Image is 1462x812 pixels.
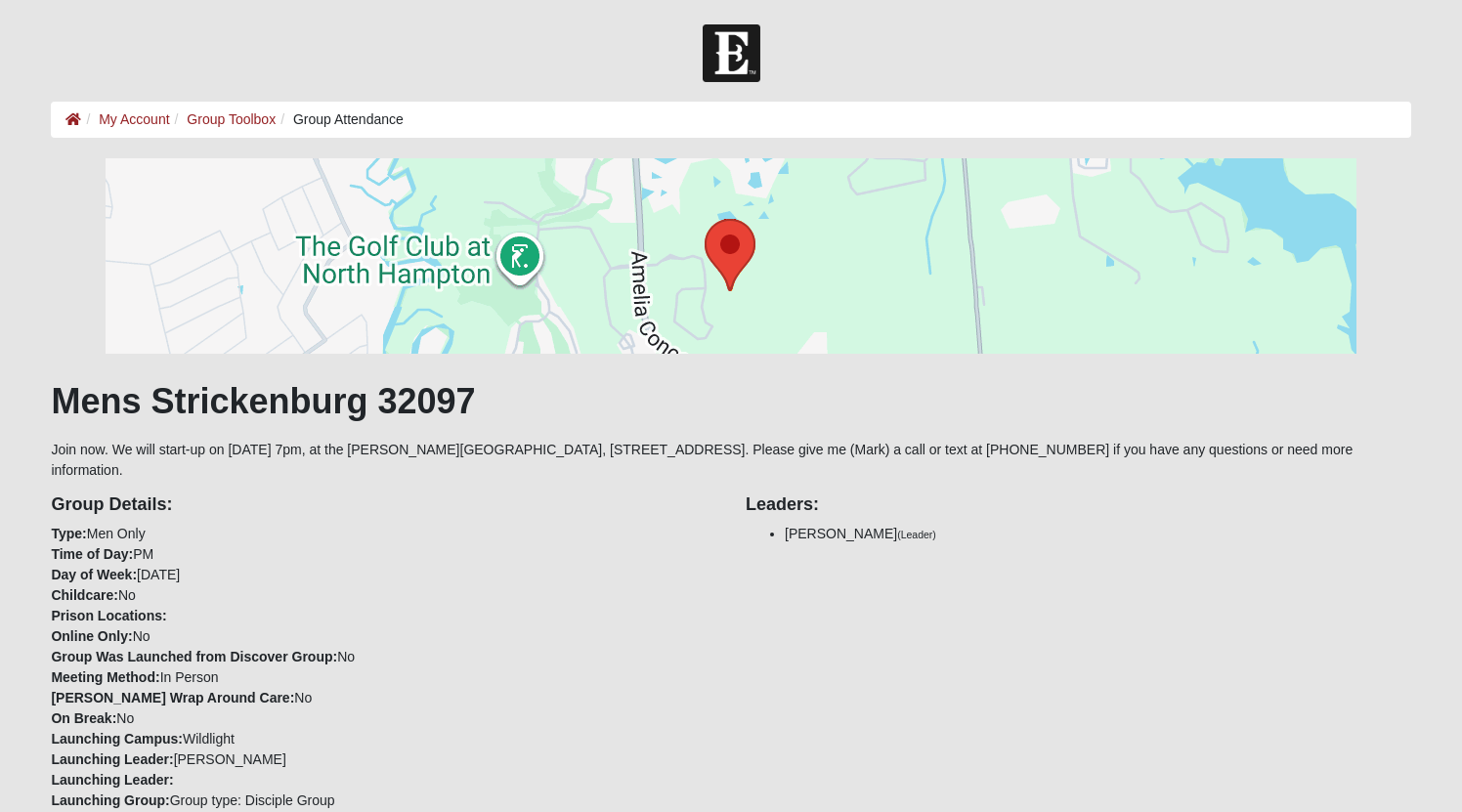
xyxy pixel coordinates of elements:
[51,494,716,516] h4: Group Details:
[51,690,294,705] strong: [PERSON_NAME] Wrap Around Care:
[276,109,404,130] li: Group Attendance
[51,628,132,644] strong: Online Only:
[51,546,133,562] strong: Time of Day:
[51,772,173,788] strong: Launching Leader:
[51,649,337,664] strong: Group Was Launched from Discover Group:
[51,567,137,582] strong: Day of Week:
[51,710,116,726] strong: On Break:
[785,524,1411,544] li: [PERSON_NAME]
[51,731,183,747] strong: Launching Campus:
[897,529,936,540] small: (Leader)
[51,751,173,767] strong: Launching Leader:
[51,669,159,685] strong: Meeting Method:
[51,526,86,541] strong: Type:
[51,608,166,623] strong: Prison Locations:
[51,587,117,603] strong: Childcare:
[51,380,1410,422] h1: Mens Strickenburg 32097
[187,111,276,127] a: Group Toolbox
[746,494,1411,516] h4: Leaders:
[99,111,169,127] a: My Account
[703,24,760,82] img: Church of Eleven22 Logo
